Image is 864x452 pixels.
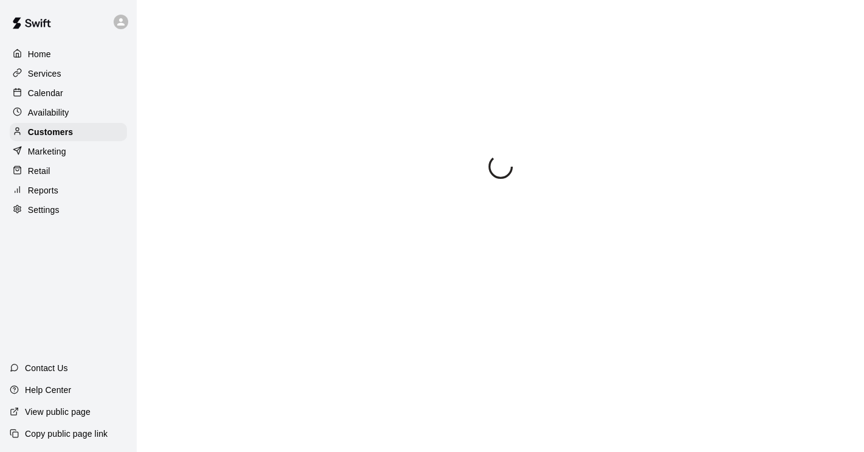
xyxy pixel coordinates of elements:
a: Settings [10,201,127,219]
a: Customers [10,123,127,141]
p: Retail [28,165,50,177]
p: View public page [25,406,91,418]
p: Help Center [25,384,71,396]
p: Services [28,68,61,80]
p: Calendar [28,87,63,99]
p: Reports [28,184,58,196]
a: Reports [10,181,127,200]
p: Availability [28,106,69,119]
p: Marketing [28,145,66,158]
a: Home [10,45,127,63]
p: Settings [28,204,60,216]
a: Availability [10,103,127,122]
a: Services [10,64,127,83]
p: Contact Us [25,362,68,374]
a: Calendar [10,84,127,102]
p: Copy public page link [25,428,108,440]
p: Customers [28,126,73,138]
p: Home [28,48,51,60]
a: Marketing [10,142,127,161]
a: Retail [10,162,127,180]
